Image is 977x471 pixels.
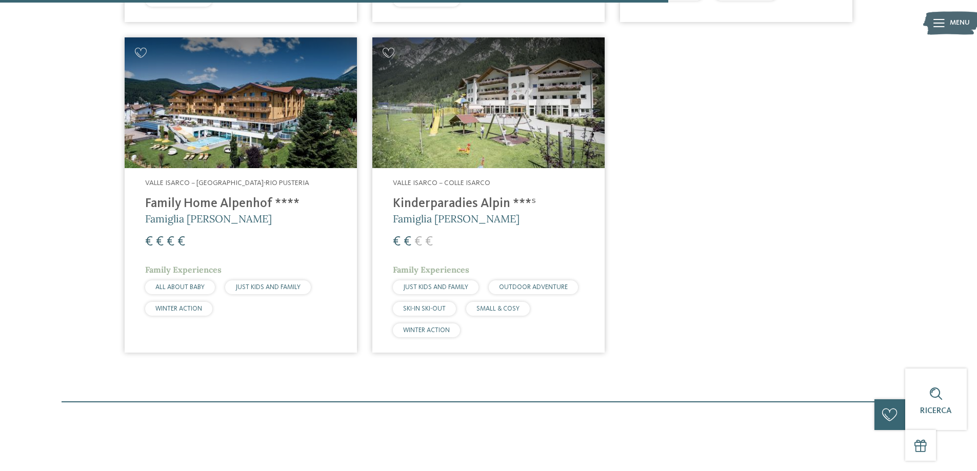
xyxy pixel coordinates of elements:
span: ALL ABOUT BABY [155,284,205,291]
span: Ricerca [920,407,952,415]
span: € [177,235,185,249]
h4: Kinderparadies Alpin ***ˢ [393,196,584,212]
span: SKI-IN SKI-OUT [403,305,446,312]
h4: Family Home Alpenhof **** [145,196,336,212]
span: € [156,235,164,249]
span: € [425,235,433,249]
span: € [393,235,401,249]
span: Valle Isarco – Colle Isarco [393,179,490,187]
a: Cercate un hotel per famiglie? Qui troverete solo i migliori! Valle Isarco – Colle Isarco Kinderp... [372,37,605,353]
span: WINTER ACTION [155,305,202,312]
span: Valle Isarco – [GEOGRAPHIC_DATA]-Rio Pusteria [145,179,309,187]
span: € [404,235,411,249]
span: Famiglia [PERSON_NAME] [145,212,272,225]
img: Kinderparadies Alpin ***ˢ [372,37,605,168]
span: € [145,235,153,249]
span: SMALL & COSY [476,305,520,312]
span: Famiglia [PERSON_NAME] [393,212,520,225]
span: JUST KIDS AND FAMILY [403,284,468,291]
span: € [167,235,174,249]
span: JUST KIDS AND FAMILY [235,284,301,291]
span: € [414,235,422,249]
img: Family Home Alpenhof **** [125,37,357,168]
span: Family Experiences [145,264,222,275]
span: OUTDOOR ADVENTURE [499,284,568,291]
span: Family Experiences [393,264,469,275]
a: Cercate un hotel per famiglie? Qui troverete solo i migliori! Valle Isarco – [GEOGRAPHIC_DATA]-Ri... [125,37,357,353]
span: WINTER ACTION [403,327,450,334]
